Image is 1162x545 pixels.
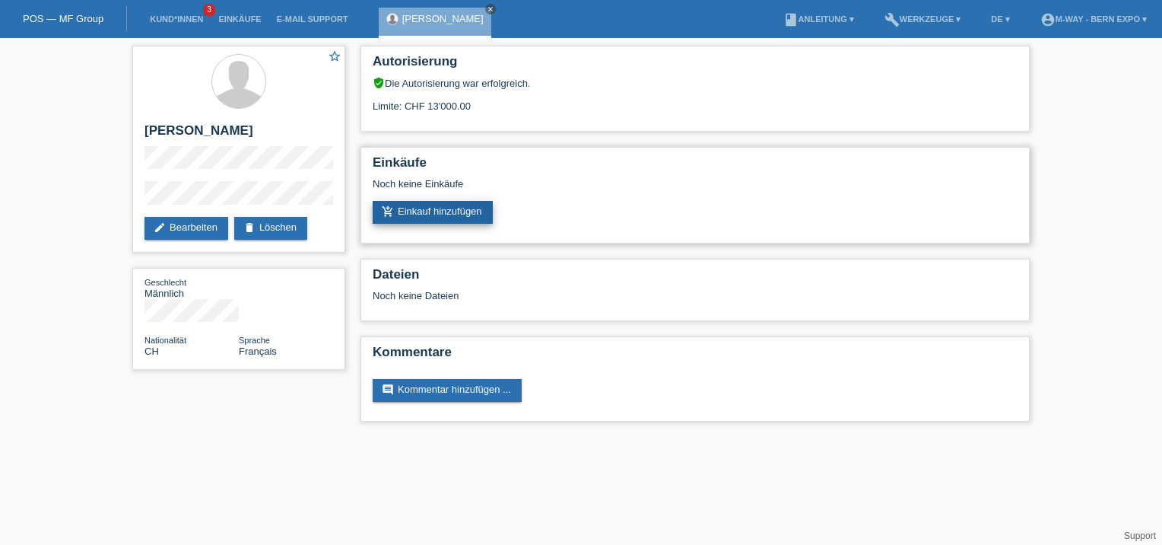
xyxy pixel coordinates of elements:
[269,14,356,24] a: E-Mail Support
[487,5,494,13] i: close
[1040,12,1056,27] i: account_circle
[142,14,211,24] a: Kund*innen
[144,346,159,357] span: Schweiz
[234,217,307,240] a: deleteLöschen
[983,14,1017,24] a: DE ▾
[154,222,166,234] i: edit
[144,217,228,240] a: editBearbeiten
[144,276,239,299] div: Männlich
[373,178,1018,201] div: Noch keine Einkäufe
[239,336,270,345] span: Sprache
[373,54,1018,77] h2: Autorisierung
[373,267,1018,290] h2: Dateien
[884,12,900,27] i: build
[783,12,798,27] i: book
[373,379,522,402] a: commentKommentar hinzufügen ...
[402,13,484,24] a: [PERSON_NAME]
[373,77,1018,89] div: Die Autorisierung war erfolgreich.
[144,336,186,345] span: Nationalität
[373,77,385,89] i: verified_user
[373,345,1018,368] h2: Kommentare
[1033,14,1154,24] a: account_circlem-way - Bern Expo ▾
[203,4,215,17] span: 3
[239,346,277,357] span: Français
[373,89,1018,112] div: Limite: CHF 13'000.00
[373,155,1018,178] h2: Einkäufe
[373,290,837,301] div: Noch keine Dateien
[877,14,969,24] a: buildWerkzeuge ▾
[373,201,493,224] a: add_shopping_cartEinkauf hinzufügen
[243,222,256,234] i: delete
[211,14,268,24] a: Einkäufe
[328,49,341,65] a: star_border
[328,49,341,63] i: star_border
[776,14,862,24] a: bookAnleitung ▾
[382,384,394,396] i: comment
[485,4,496,14] a: close
[23,13,103,24] a: POS — MF Group
[144,123,333,146] h2: [PERSON_NAME]
[1124,531,1156,541] a: Support
[382,206,394,218] i: add_shopping_cart
[144,278,186,287] span: Geschlecht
